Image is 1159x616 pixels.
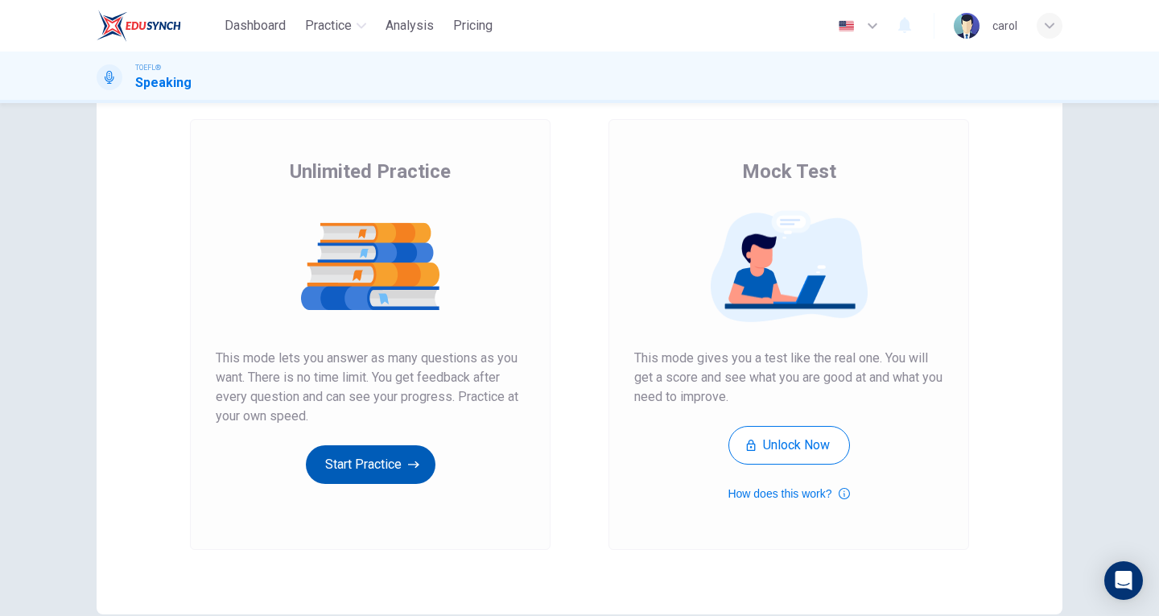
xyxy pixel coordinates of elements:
span: Pricing [453,16,493,35]
span: Analysis [386,16,434,35]
button: Dashboard [218,11,292,40]
a: EduSynch logo [97,10,218,42]
span: This mode lets you answer as many questions as you want. There is no time limit. You get feedback... [216,349,525,426]
button: How does this work? [728,484,849,503]
div: Open Intercom Messenger [1104,561,1143,600]
span: Dashboard [225,16,286,35]
h1: Speaking [135,73,192,93]
button: Start Practice [306,445,435,484]
img: en [836,20,856,32]
button: Unlock Now [728,426,850,465]
span: This mode gives you a test like the real one. You will get a score and see what you are good at a... [634,349,943,407]
div: carol [992,16,1017,35]
button: Practice [299,11,373,40]
span: Unlimited Practice [290,159,451,184]
img: EduSynch logo [97,10,181,42]
button: Analysis [379,11,440,40]
span: Mock Test [742,159,836,184]
span: Practice [305,16,352,35]
span: TOEFL® [135,62,161,73]
button: Pricing [447,11,499,40]
img: Profile picture [954,13,980,39]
